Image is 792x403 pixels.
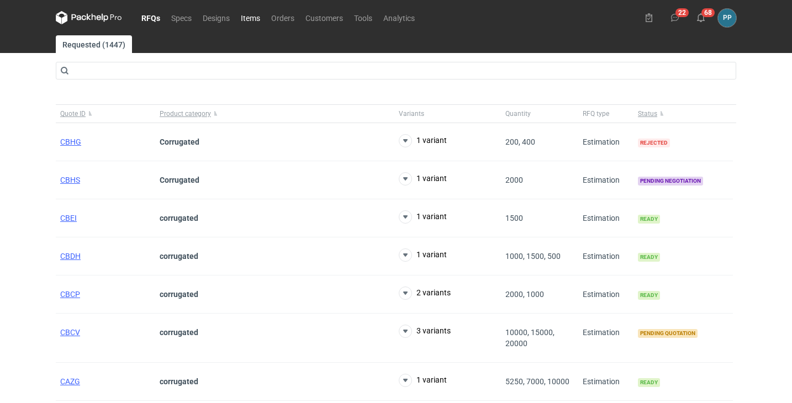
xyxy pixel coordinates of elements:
[378,11,420,24] a: Analytics
[166,11,197,24] a: Specs
[136,11,166,24] a: RFQs
[399,248,447,262] button: 1 variant
[666,9,684,26] button: 22
[399,210,447,224] button: 1 variant
[638,291,660,300] span: Ready
[197,11,235,24] a: Designs
[505,109,531,118] span: Quantity
[505,252,561,261] span: 1000, 1500, 500
[160,137,199,146] strong: Corrugated
[505,377,569,386] span: 5250, 7000, 10000
[578,123,633,161] div: Estimation
[638,139,670,147] span: Rejected
[266,11,300,24] a: Orders
[505,214,523,222] span: 1500
[638,109,657,118] span: Status
[505,328,555,348] span: 10000, 15000, 20000
[60,109,86,118] span: Quote ID
[60,290,80,299] a: CBCP
[578,161,633,199] div: Estimation
[578,363,633,401] div: Estimation
[578,314,633,363] div: Estimation
[399,287,451,300] button: 2 variants
[60,377,80,386] a: CAZG
[399,109,424,118] span: Variants
[638,177,703,185] span: Pending negotiation
[718,9,736,27] div: Paweł Puch
[349,11,378,24] a: Tools
[160,214,198,222] strong: corrugated
[578,237,633,275] div: Estimation
[399,134,447,147] button: 1 variant
[60,328,80,337] a: CBCV
[399,172,447,185] button: 1 variant
[56,35,132,53] a: Requested (1447)
[160,328,198,337] strong: corrugated
[60,252,81,261] a: CBDH
[638,378,660,387] span: Ready
[155,105,394,123] button: Product category
[583,109,609,118] span: RFQ type
[638,253,660,262] span: Ready
[235,11,266,24] a: Items
[60,214,77,222] a: CBEI
[60,176,80,184] a: CBHS
[578,275,633,314] div: Estimation
[60,137,81,146] a: CBHG
[505,290,544,299] span: 2000, 1000
[56,11,122,24] svg: Packhelp Pro
[638,329,698,338] span: Pending quotation
[638,215,660,224] span: Ready
[505,137,535,146] span: 200, 400
[56,105,155,123] button: Quote ID
[692,9,710,26] button: 68
[399,325,451,338] button: 3 variants
[160,290,198,299] strong: corrugated
[578,199,633,237] div: Estimation
[160,109,211,118] span: Product category
[160,377,198,386] strong: corrugated
[718,9,736,27] button: PP
[300,11,349,24] a: Customers
[160,176,199,184] strong: Corrugated
[505,176,523,184] span: 2000
[160,252,198,261] strong: corrugated
[633,105,733,123] button: Status
[399,374,447,387] button: 1 variant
